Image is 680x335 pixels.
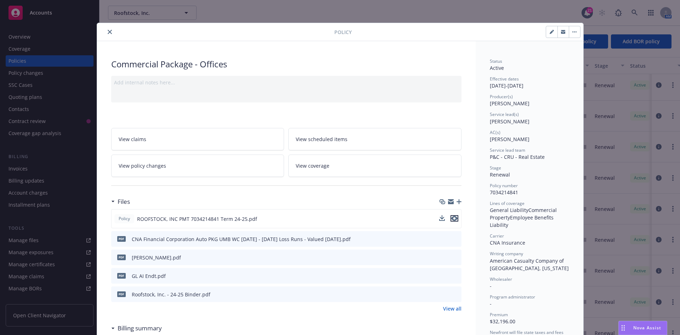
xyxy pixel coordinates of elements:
[490,283,492,289] span: -
[490,239,525,246] span: CNA Insurance
[117,216,131,222] span: Policy
[441,254,447,261] button: download file
[132,272,166,280] div: GL AI Endt.pdf
[490,200,525,206] span: Lines of coverage
[490,153,545,160] span: P&C - CRU - Real Estate
[490,76,519,82] span: Effective dates
[490,76,569,89] div: [DATE] - [DATE]
[132,254,181,261] div: [PERSON_NAME].pdf
[439,215,445,221] button: download file
[490,189,518,196] span: 7034214841
[490,147,525,153] span: Service lead team
[490,312,508,318] span: Premium
[117,273,126,278] span: pdf
[288,128,461,150] a: View scheduled items
[490,276,512,282] span: Wholesaler
[111,197,130,206] div: Files
[441,235,447,243] button: download file
[132,291,210,298] div: Roofstock, Inc. - 24-25 Binder.pdf
[334,28,352,36] span: Policy
[490,214,555,228] span: Employee Benefits Liability
[490,136,529,143] span: [PERSON_NAME]
[441,272,447,280] button: download file
[490,118,529,125] span: [PERSON_NAME]
[452,254,459,261] button: preview file
[137,215,257,223] span: ROOFSTOCK, INC PMT 7034214841 Term 24-25.pdf
[490,300,492,307] span: -
[618,321,667,335] button: Nova Assist
[490,165,501,171] span: Stage
[490,94,513,100] span: Producer(s)
[490,207,528,213] span: General Liability
[118,324,162,333] h3: Billing summary
[441,291,447,298] button: download file
[119,135,146,143] span: View claims
[490,171,510,178] span: Renewal
[111,128,284,150] a: View claims
[490,233,504,239] span: Carrier
[490,100,529,107] span: [PERSON_NAME]
[111,155,284,177] a: View policy changes
[619,321,628,335] div: Drag to move
[490,251,523,257] span: Writing company
[490,129,500,135] span: AC(s)
[106,28,114,36] button: close
[132,235,351,243] div: CNA Financial Corporation Auto PKG UMB WC [DATE] - [DATE] Loss Runs - Valued [DATE].pdf
[490,111,519,117] span: Service lead(s)
[117,236,126,241] span: pdf
[111,324,162,333] div: Billing summary
[114,79,459,86] div: Add internal notes here...
[296,162,329,169] span: View coverage
[450,215,458,223] button: preview file
[490,257,569,272] span: American Casualty Company of [GEOGRAPHIC_DATA], [US_STATE]
[450,215,458,222] button: preview file
[452,272,459,280] button: preview file
[117,291,126,297] span: pdf
[119,162,166,169] span: View policy changes
[118,197,130,206] h3: Files
[296,135,347,143] span: View scheduled items
[633,325,661,331] span: Nova Assist
[490,207,558,221] span: Commercial Property
[490,58,502,64] span: Status
[452,291,459,298] button: preview file
[490,183,518,189] span: Policy number
[452,235,459,243] button: preview file
[490,294,535,300] span: Program administrator
[490,65,504,71] span: Active
[439,215,445,223] button: download file
[288,155,461,177] a: View coverage
[490,318,515,325] span: $32,196.00
[117,255,126,260] span: pdf
[443,305,461,312] a: View all
[111,58,461,70] div: Commercial Package - Offices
